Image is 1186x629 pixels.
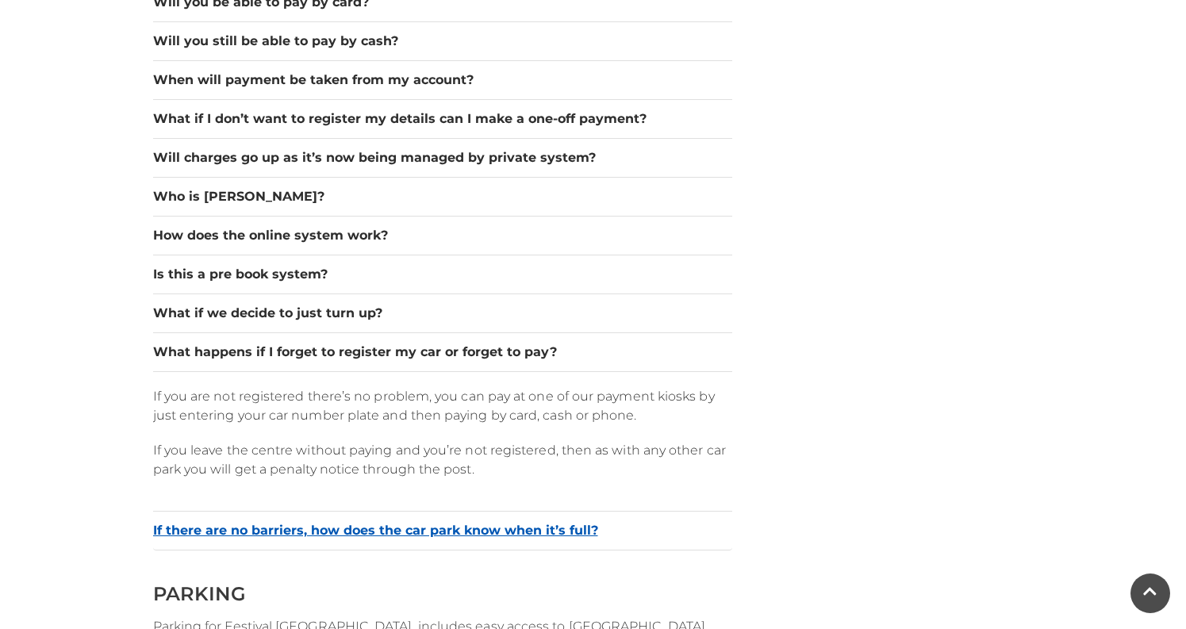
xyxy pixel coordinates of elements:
[153,304,732,323] button: What if we decide to just turn up?
[153,521,732,540] button: If there are no barriers, how does the car park know when it’s full?
[153,71,732,90] button: When will payment be taken from my account?
[153,441,732,479] p: If you leave the centre without paying and you’re not registered, then as with any other car park...
[153,343,732,362] button: What happens if I forget to register my car or forget to pay?
[153,582,246,605] span: PARKING
[153,226,732,245] button: How does the online system work?
[153,387,732,425] p: If you are not registered there’s no problem, you can pay at one of our payment kiosks by just en...
[153,148,732,167] button: Will charges go up as it’s now being managed by private system?
[153,187,732,206] button: Who is [PERSON_NAME]?
[153,265,732,284] button: Is this a pre book system?
[153,109,732,128] button: What if I don’t want to register my details can I make a one-off payment?
[153,32,732,51] button: Will you still be able to pay by cash?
